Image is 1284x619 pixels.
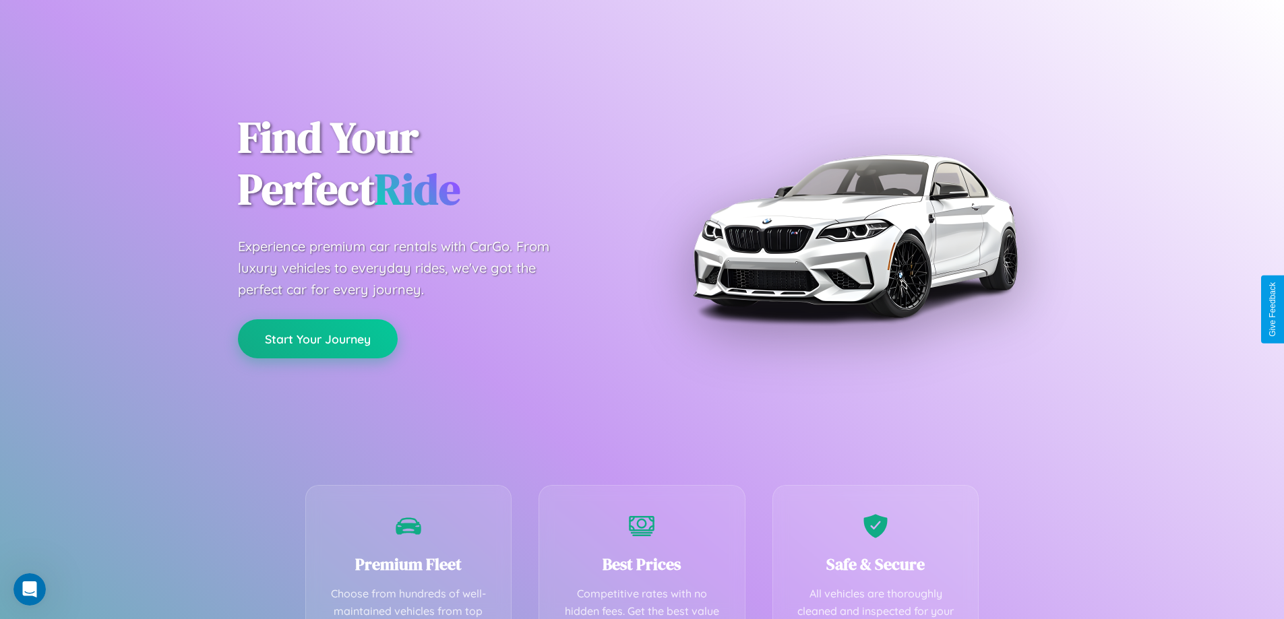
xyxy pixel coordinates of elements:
h3: Premium Fleet [326,553,491,575]
iframe: Intercom live chat [13,573,46,606]
h3: Safe & Secure [793,553,958,575]
h1: Find Your Perfect [238,112,622,216]
p: Experience premium car rentals with CarGo. From luxury vehicles to everyday rides, we've got the ... [238,236,575,300]
div: Give Feedback [1268,282,1277,337]
img: Premium BMW car rental vehicle [686,67,1023,404]
button: Start Your Journey [238,319,398,358]
h3: Best Prices [559,553,725,575]
span: Ride [375,160,460,218]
